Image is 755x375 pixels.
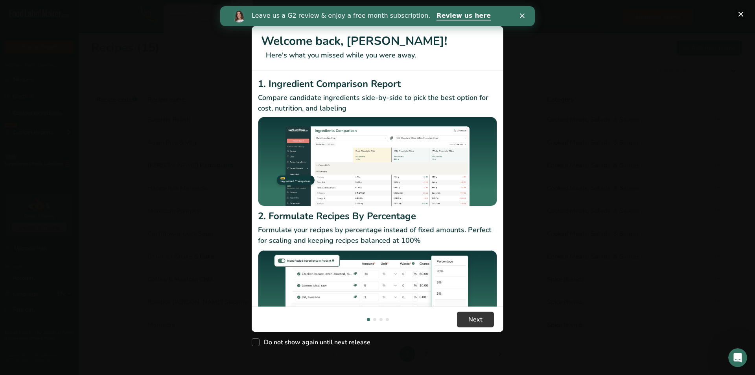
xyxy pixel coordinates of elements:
h2: 2. Formulate Recipes By Percentage [258,209,497,223]
h1: Welcome back, [PERSON_NAME]! [261,32,494,50]
span: Next [468,315,482,324]
p: Here's what you missed while you were away. [261,50,494,61]
button: Next [457,312,494,327]
p: Compare candidate ingredients side-by-side to pick the best option for cost, nutrition, and labeling [258,92,497,114]
div: Close [300,7,308,12]
p: Formulate your recipes by percentage instead of fixed amounts. Perfect for scaling and keeping re... [258,225,497,246]
span: Do not show again until next release [260,338,370,346]
img: Formulate Recipes By Percentage [258,249,497,344]
iframe: Intercom live chat banner [220,6,535,26]
h2: 1. Ingredient Comparison Report [258,77,497,91]
iframe: Intercom live chat [728,348,747,367]
img: Ingredient Comparison Report [258,117,497,206]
